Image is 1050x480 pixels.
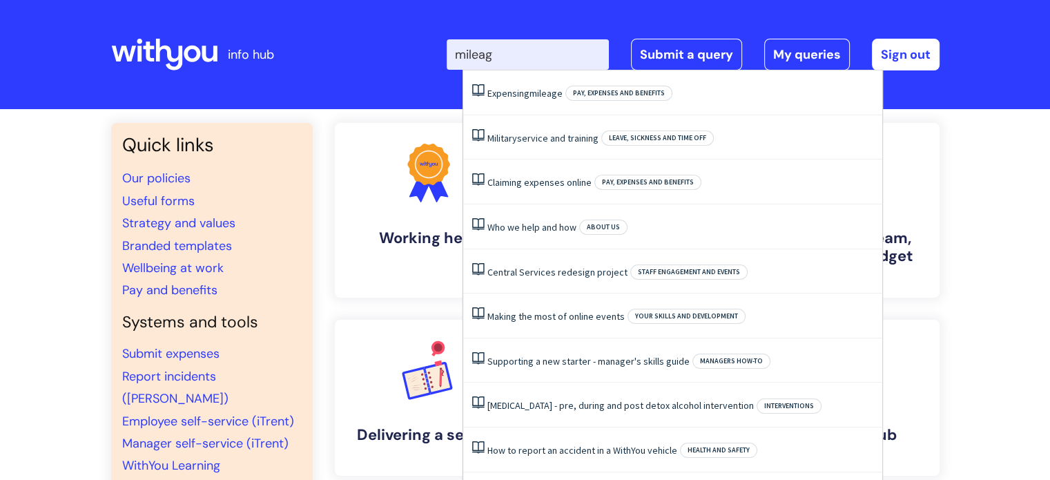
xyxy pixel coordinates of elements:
[594,175,701,190] span: Pay, expenses and benefits
[487,132,517,144] span: Military
[122,238,232,254] a: Branded templates
[122,134,302,156] h3: Quick links
[487,221,576,233] a: Who we help and how
[487,399,754,412] a: [MEDICAL_DATA] - pre, during and post detox alcohol intervention
[487,266,628,278] a: Central Services redesign project
[487,87,563,99] a: Expensingmileage
[487,132,599,144] a: Militaryservice and training
[579,220,628,235] span: About Us
[565,86,672,101] span: Pay, expenses and benefits
[122,260,224,276] a: Wellbeing at work
[122,345,220,362] a: Submit expenses
[872,39,940,70] a: Sign out
[228,44,274,66] p: info hub
[487,176,592,189] a: Claiming expenses online
[122,313,302,332] h4: Systems and tools
[447,39,609,70] input: Search
[628,309,746,324] span: Your skills and development
[346,229,512,247] h4: Working here
[122,170,191,186] a: Our policies
[757,399,821,414] span: Interventions
[122,282,217,298] a: Pay and benefits
[335,320,523,476] a: Delivering a service
[692,354,770,369] span: Managers how-to
[447,39,940,70] div: | -
[680,443,757,458] span: Health and safety
[122,435,289,452] a: Manager self-service (iTrent)
[487,310,625,323] a: Making the most of online events
[122,193,195,209] a: Useful forms
[630,265,748,280] span: Staff engagement and events
[122,457,220,474] a: WithYou Learning
[764,39,850,70] a: My queries
[529,87,563,99] span: mileage
[335,123,523,298] a: Working here
[122,215,235,231] a: Strategy and values
[487,355,690,367] a: Supporting a new starter - manager's skills guide
[631,39,742,70] a: Submit a query
[487,444,677,457] a: How to report an accident in a WithYou vehicle
[346,426,512,444] h4: Delivering a service
[122,413,294,430] a: Employee self-service (iTrent)
[122,368,229,407] a: Report incidents ([PERSON_NAME])
[601,131,714,146] span: Leave, sickness and time off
